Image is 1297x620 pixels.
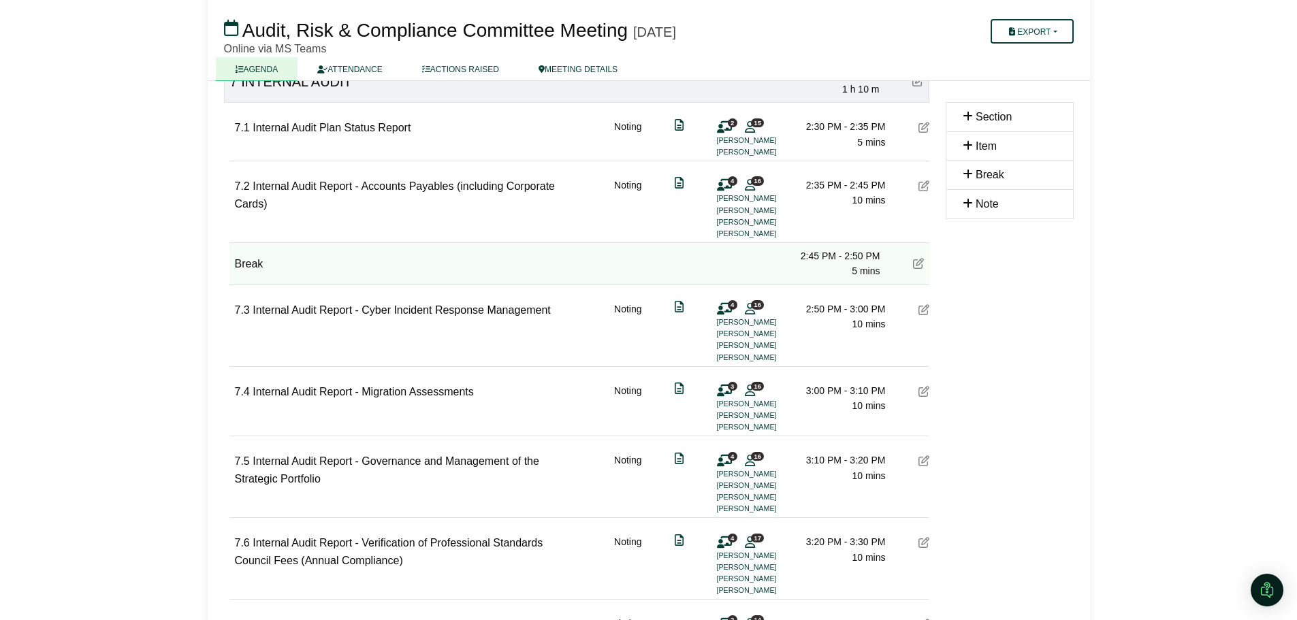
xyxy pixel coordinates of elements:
div: Noting [614,119,641,158]
span: 7.2 [235,180,250,192]
span: 4 [728,176,737,185]
span: 10 mins [852,195,885,206]
span: 16 [751,176,764,185]
span: 1 h 10 m [842,84,879,95]
div: Noting [614,178,641,240]
span: Internal Audit Report - Cyber Incident Response Management [253,304,551,316]
span: INTERNAL AUDIT [241,74,352,89]
span: Break [235,258,263,270]
span: 7.4 [235,386,250,397]
span: Section [976,111,1012,123]
li: [PERSON_NAME] [717,573,819,585]
li: [PERSON_NAME] [717,340,819,351]
div: 3:00 PM - 3:10 PM [790,383,886,398]
span: 4 [728,452,737,461]
li: [PERSON_NAME] [717,421,819,433]
div: 2:30 PM - 2:35 PM [790,119,886,134]
div: Open Intercom Messenger [1251,574,1283,606]
li: [PERSON_NAME] [717,135,819,146]
a: ATTENDANCE [298,57,402,81]
span: Break [976,169,1004,180]
span: 10 mins [852,470,885,481]
span: 7.1 [235,122,250,133]
li: [PERSON_NAME] [717,316,819,328]
li: [PERSON_NAME] [717,216,819,228]
div: 3:10 PM - 3:20 PM [790,453,886,468]
span: 5 mins [857,137,885,148]
li: [PERSON_NAME] [717,468,819,480]
span: Internal Audit Report - Accounts Payables (including Corporate Cards) [235,180,556,210]
div: 2:50 PM - 3:00 PM [790,301,886,316]
li: [PERSON_NAME] [717,561,819,573]
div: Noting [614,383,641,434]
span: 7 [230,74,238,89]
span: Internal Audit Plan Status Report [253,122,411,133]
div: Noting [614,453,641,515]
span: 7.3 [235,304,250,316]
span: 16 [751,382,764,391]
li: [PERSON_NAME] [717,491,819,503]
span: Note [976,198,999,210]
span: 17 [751,534,764,542]
li: [PERSON_NAME] [717,585,819,596]
span: Internal Audit Report - Migration Assessments [253,386,474,397]
li: [PERSON_NAME] [717,352,819,363]
div: 2:45 PM - 2:50 PM [785,248,880,263]
span: 16 [751,452,764,461]
li: [PERSON_NAME] [717,480,819,491]
button: Export [991,19,1073,44]
li: [PERSON_NAME] [717,205,819,216]
li: [PERSON_NAME] [717,410,819,421]
div: 2:35 PM - 2:45 PM [790,178,886,193]
span: 16 [751,300,764,309]
li: [PERSON_NAME] [717,328,819,340]
a: ACTIONS RAISED [402,57,519,81]
span: 7.6 [235,537,250,549]
span: 5 mins [852,265,880,276]
span: 4 [728,300,737,309]
div: Noting [614,534,641,596]
span: 15 [751,118,764,127]
span: Internal Audit Report - Governance and Management of the Strategic Portfolio [235,455,539,485]
span: Item [976,140,997,152]
li: [PERSON_NAME] [717,228,819,240]
span: 10 mins [852,319,885,329]
span: Online via MS Teams [224,43,327,54]
span: Audit, Risk & Compliance Committee Meeting [242,20,628,41]
span: Internal Audit Report - Verification of Professional Standards Council Fees (Annual Compliance) [235,537,543,566]
span: 7.5 [235,455,250,467]
span: 2 [728,118,737,127]
li: [PERSON_NAME] [717,146,819,158]
li: [PERSON_NAME] [717,193,819,204]
span: 10 mins [852,400,885,411]
span: 4 [728,534,737,542]
li: [PERSON_NAME] [717,503,819,515]
div: 3:20 PM - 3:30 PM [790,534,886,549]
span: 3 [728,382,737,391]
li: [PERSON_NAME] [717,550,819,561]
div: [DATE] [633,24,676,40]
span: 10 mins [852,552,885,563]
div: Noting [614,301,641,363]
a: AGENDA [216,57,298,81]
a: MEETING DETAILS [519,57,637,81]
li: [PERSON_NAME] [717,398,819,410]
